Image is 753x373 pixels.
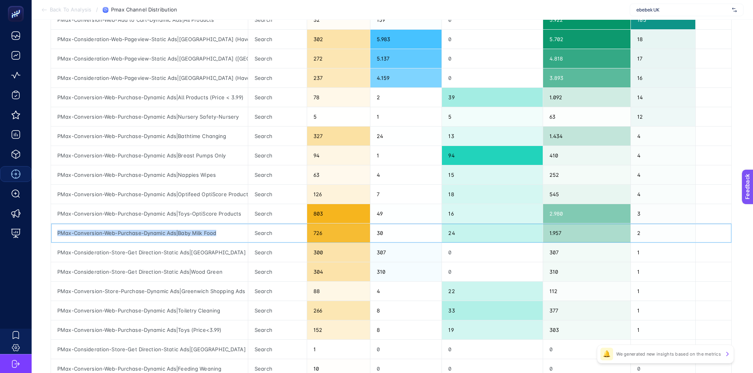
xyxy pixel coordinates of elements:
div: 266 [307,301,370,320]
div: Search [248,223,306,242]
div: 272 [307,49,370,68]
div: Search [248,127,306,146]
div: 4.159 [370,68,442,87]
div: Search [248,301,306,320]
div: 24 [370,127,442,146]
div: Search [248,185,306,204]
div: Search [248,10,306,29]
div: PMax-Conversion-Web-Purchase-Dynamic Ads|Optifeed OptiScore Products [51,185,248,204]
div: PMax-Consideration-Store-Get Direction-Static Ads|[GEOGRAPHIC_DATA] [51,243,248,262]
div: 14 [631,88,695,107]
div: 13 [442,127,543,146]
div: 307 [370,243,442,262]
div: 0 [442,340,543,359]
div: Search [248,146,306,165]
div: Search [248,243,306,262]
div: 1 [370,146,442,165]
div: 1 [631,243,695,262]
div: 302 [307,30,370,49]
div: 3.893 [543,68,630,87]
div: 32 [307,10,370,29]
div: Search [248,204,306,223]
div: 2 [631,223,695,242]
div: 18 [631,30,695,49]
div: 🔔 [600,348,613,360]
div: Search [248,107,306,126]
div: Search [248,262,306,281]
div: 1.092 [543,88,630,107]
div: 4 [370,282,442,301]
div: PMax-Consideration-Web-Pageview-Static Ads|[GEOGRAPHIC_DATA] (Havas) [51,30,248,49]
div: 303 [543,320,630,339]
div: Search [248,49,306,68]
div: Search [248,165,306,184]
div: 5.922 [543,10,630,29]
div: PMax-Conversion-Web-Purchase-Dynamic Ads|Nursery Safety-Nursery [51,107,248,126]
div: PMax-Conversion-Web-Purchase-Dynamic Ads|Bathtime Changing [51,127,248,146]
div: 0 [442,30,543,49]
div: 545 [543,185,630,204]
div: 15 [442,165,543,184]
div: 78 [307,88,370,107]
div: 1 [631,320,695,339]
div: 126 [307,185,370,204]
div: PMax-Conversion-Web-Purchase-Dynamic Ads|Breast Pumps Only [51,146,248,165]
div: Search [248,88,306,107]
div: 310 [370,262,442,281]
div: 63 [543,107,630,126]
div: 252 [543,165,630,184]
div: 39 [442,88,543,107]
span: / [96,6,98,13]
div: 4 [631,185,695,204]
div: 304 [307,262,370,281]
div: 63 [307,165,370,184]
div: 16 [631,68,695,87]
div: 803 [307,204,370,223]
img: svg%3e [732,6,737,14]
div: 5 [442,107,543,126]
div: 88 [307,282,370,301]
div: 1 [631,282,695,301]
div: PMax-Consideration-Store-Get Direction-Static Ads|[GEOGRAPHIC_DATA] [51,340,248,359]
div: 152 [307,320,370,339]
div: 159 [370,10,442,29]
div: PMax-Conversion-Web-Purchase-Dynamic Ads|Nappies Wipes [51,165,248,184]
div: PMax-Conversion-Web-Purchase-Dynamic Ads|Baby Milk Food [51,223,248,242]
div: 300 [307,243,370,262]
div: 5.983 [370,30,442,49]
div: Search [248,282,306,301]
div: PMax-Consideration-Store-Get Direction-Static Ads|Wood Green [51,262,248,281]
div: 30 [370,223,442,242]
span: Feedback [5,2,30,9]
div: 1 [631,301,695,320]
div: 94 [442,146,543,165]
div: 0 [543,340,630,359]
div: 5 [307,107,370,126]
div: 0 [442,262,543,281]
div: 0 [442,68,543,87]
p: We generated new insights based on the metrics [616,351,721,357]
div: 5.137 [370,49,442,68]
div: Search [248,340,306,359]
div: 0 [631,340,695,359]
div: 237 [307,68,370,87]
div: 1 [631,262,695,281]
div: Search [248,320,306,339]
div: 5.702 [543,30,630,49]
div: 307 [543,243,630,262]
span: Back To Analysis [50,7,91,13]
div: 1.434 [543,127,630,146]
div: Search [248,68,306,87]
div: 377 [543,301,630,320]
div: 0 [442,10,543,29]
div: 17 [631,49,695,68]
div: 726 [307,223,370,242]
div: 8 [370,301,442,320]
div: 4 [370,165,442,184]
div: 94 [307,146,370,165]
div: 1 [307,340,370,359]
div: 12 [631,107,695,126]
div: 8 [370,320,442,339]
div: 33 [442,301,543,320]
div: 49 [370,204,442,223]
